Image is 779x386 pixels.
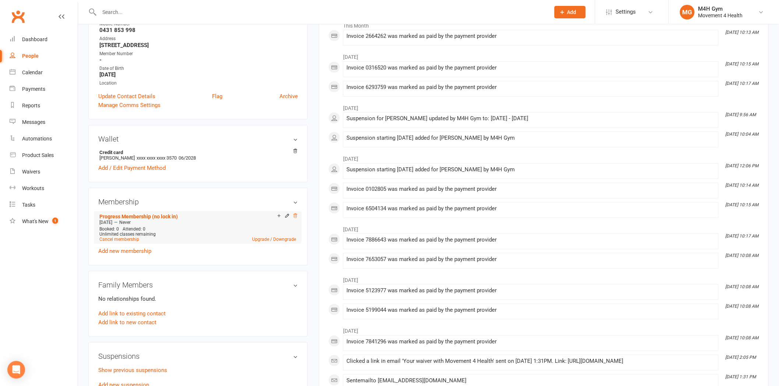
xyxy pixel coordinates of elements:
[99,57,298,63] strong: -
[98,248,151,254] a: Add new membership
[123,226,145,232] span: Attended: 0
[346,84,715,90] div: Invoice 6293759 was marked as paid by the payment provider
[10,97,78,114] a: Reports
[99,50,298,57] div: Member Number
[726,284,759,289] i: [DATE] 10:08 AM
[346,377,466,384] span: Sent email to [EMAIL_ADDRESS][DOMAIN_NAME]
[346,186,715,192] div: Invoice 0102805 was marked as paid by the payment provider
[346,358,715,364] div: Clicked a link in email 'Your waiver with Movement 4 Health' sent on [DATE] 1:31PM. Link: [URL][D...
[22,103,40,108] div: Reports
[346,287,715,294] div: Invoice 5123977 was marked as paid by the payment provider
[726,233,759,239] i: [DATE] 10:17 AM
[52,218,58,224] span: 1
[726,335,759,340] i: [DATE] 10:08 AM
[346,339,715,345] div: Invoice 7841296 was marked as paid by the payment provider
[10,114,78,131] a: Messages
[346,237,715,243] div: Invoice 7886643 was marked as paid by the payment provider
[98,164,166,172] a: Add / Edit Payment Method
[99,150,294,155] strong: Credit card
[137,155,177,161] span: xxxx xxxx xxxx 3570
[22,36,47,42] div: Dashboard
[10,180,78,197] a: Workouts
[726,30,759,35] i: [DATE] 10:13 AM
[680,5,695,19] div: MG
[98,309,166,318] a: Add link to existing contact
[22,86,45,92] div: Payments
[22,53,39,59] div: People
[328,323,759,335] li: [DATE]
[98,281,298,289] h3: Family Members
[10,131,78,147] a: Automations
[726,253,759,258] i: [DATE] 10:08 AM
[7,361,25,379] div: Open Intercom Messenger
[726,132,759,137] i: [DATE] 10:04 AM
[99,214,178,219] a: Progress Membership (no lock in)
[616,4,636,20] span: Settings
[726,202,759,207] i: [DATE] 10:15 AM
[212,92,222,101] a: Flag
[328,49,759,61] li: [DATE]
[554,6,586,18] button: Add
[22,119,45,125] div: Messages
[726,81,759,86] i: [DATE] 10:17 AM
[98,367,167,374] a: Show previous suspensions
[99,35,298,42] div: Address
[279,92,298,101] a: Archive
[22,218,49,224] div: What's New
[10,197,78,213] a: Tasks
[328,272,759,284] li: [DATE]
[346,307,715,313] div: Invoice 5199044 was marked as paid by the payment provider
[698,12,743,19] div: Movement 4 Health
[346,256,715,262] div: Invoice 7653057 was marked as paid by the payment provider
[328,222,759,233] li: [DATE]
[726,112,756,117] i: [DATE] 9:56 AM
[99,42,298,49] strong: [STREET_ADDRESS]
[98,135,298,143] h3: Wallet
[726,304,759,309] i: [DATE] 10:08 AM
[179,155,196,161] span: 06/2028
[99,232,156,237] span: Unlimited classes remaining
[98,318,156,327] a: Add link to new contact
[98,92,155,101] a: Update Contact Details
[22,152,54,158] div: Product Sales
[99,226,119,232] span: Booked: 0
[99,65,298,72] div: Date of Birth
[726,61,759,67] i: [DATE] 10:15 AM
[22,185,44,191] div: Workouts
[10,64,78,81] a: Calendar
[97,7,545,17] input: Search...
[99,237,139,242] a: Cancel membership
[346,33,715,39] div: Invoice 2664262 was marked as paid by the payment provider
[328,100,759,112] li: [DATE]
[98,219,298,225] div: —
[9,7,27,26] a: Clubworx
[346,65,715,71] div: Invoice 0316520 was marked as paid by the payment provider
[10,81,78,97] a: Payments
[252,237,296,242] a: Upgrade / Downgrade
[726,183,759,188] i: [DATE] 10:14 AM
[346,205,715,212] div: Invoice 6504134 was marked as paid by the payment provider
[346,115,715,122] div: Suspension for [PERSON_NAME] updated by M4H Gym to: [DATE] - [DATE]
[10,213,78,230] a: What's New1
[346,135,715,141] div: Suspension starting [DATE] added for [PERSON_NAME] by M4H Gym
[10,164,78,180] a: Waivers
[726,374,756,379] i: [DATE] 1:31 PM
[99,80,298,87] div: Location
[119,220,131,225] span: Never
[10,147,78,164] a: Product Sales
[99,27,298,33] strong: 0431 853 998
[99,220,112,225] span: [DATE]
[10,48,78,64] a: People
[22,202,35,208] div: Tasks
[98,294,298,303] p: No relationships found.
[726,355,756,360] i: [DATE] 2:05 PM
[346,167,715,173] div: Suspension starting [DATE] added for [PERSON_NAME] by M4H Gym
[98,149,298,162] li: [PERSON_NAME]
[98,352,298,360] h3: Suspensions
[98,101,161,110] a: Manage Comms Settings
[328,151,759,163] li: [DATE]
[22,136,52,142] div: Automations
[698,6,743,12] div: M4H Gym
[10,31,78,48] a: Dashboard
[22,69,43,75] div: Calendar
